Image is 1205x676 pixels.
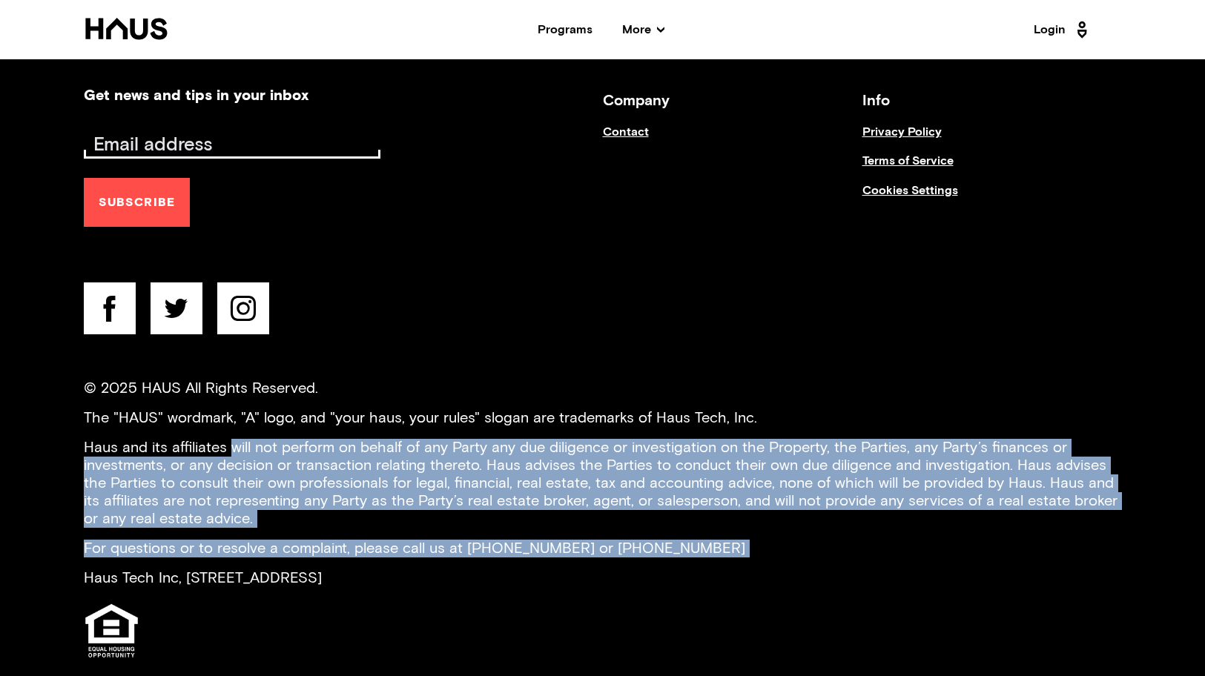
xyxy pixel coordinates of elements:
p: The "HAUS" wordmark, "A" logo, and "your haus, your rules" slogan are trademarks of Haus Tech, Inc. [84,409,1122,427]
span: More [622,24,664,36]
h2: Get news and tips in your inbox [84,88,308,103]
a: instagram [217,282,269,342]
a: Login [1034,18,1092,42]
a: Contact [603,125,862,154]
a: facebook [84,282,136,342]
h3: Info [862,88,1122,114]
h3: Company [603,88,862,114]
a: Terms of Service [862,154,1122,183]
a: Privacy Policy [862,125,1122,154]
input: Email address [88,135,380,156]
p: Haus and its affiliates will not perform on behalf of any Party any due diligence or investigatio... [84,439,1122,528]
p: For questions or to resolve a complaint, please call us at [PHONE_NUMBER] or [PHONE_NUMBER] [84,540,1122,557]
p: © 2025 HAUS All Rights Reserved. [84,380,1122,397]
a: Cookies Settings [862,184,1122,213]
a: twitter [151,282,202,342]
img: Equal Housing Opportunity [84,602,139,661]
a: Programs [538,24,592,36]
button: Subscribe [84,178,191,227]
p: Haus Tech Inc, [STREET_ADDRESS] [84,569,1122,587]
